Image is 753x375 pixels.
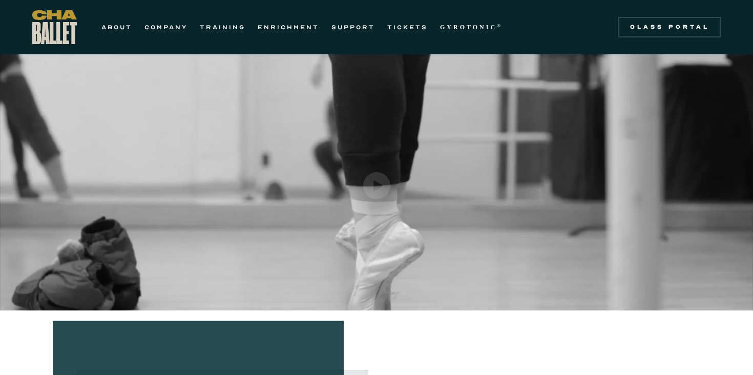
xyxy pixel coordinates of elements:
strong: GYROTONIC [440,24,497,31]
a: ABOUT [101,21,132,33]
div: Class Portal [624,23,715,31]
a: ENRICHMENT [258,21,319,33]
a: COMPANY [144,21,187,33]
a: home [32,10,77,44]
a: Class Portal [618,17,721,37]
a: TRAINING [200,21,245,33]
a: SUPPORT [331,21,375,33]
a: TICKETS [387,21,428,33]
sup: ® [497,23,503,28]
a: GYROTONIC® [440,21,503,33]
